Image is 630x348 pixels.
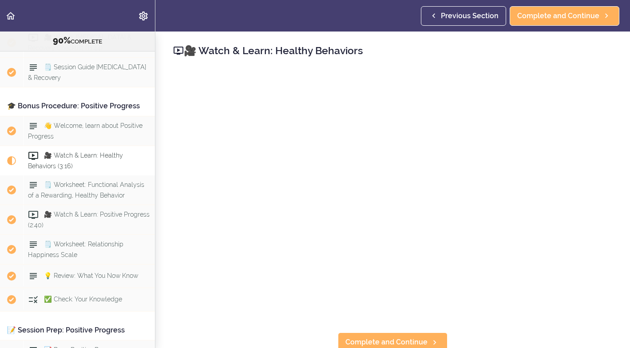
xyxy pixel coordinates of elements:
[345,337,428,348] span: Complete and Continue
[44,296,122,303] span: ✅ Check: Your Knowledge
[517,11,599,21] span: Complete and Continue
[138,11,149,21] svg: Settings Menu
[28,122,143,139] span: 👋 Welcome, learn about Positive Progress
[421,6,506,26] a: Previous Section
[173,43,612,58] h2: 🎥 Watch & Learn: Healthy Behaviors
[441,11,499,21] span: Previous Section
[11,35,144,47] div: COMPLETE
[28,63,146,81] span: 🗒️ Session Guide [MEDICAL_DATA] & Recovery
[28,181,144,198] span: 🗒️ Worksheet: Functional Analysis of a Rewarding, Healthy Behavior
[53,35,71,46] span: 90%
[28,152,123,169] span: 🎥 Watch & Learn: Healthy Behaviors (3:16)
[28,211,150,228] span: 🎥 Watch & Learn: Positive Progress (2:40)
[5,11,16,21] svg: Back to course curriculum
[173,71,612,318] iframe: Video Player
[44,272,138,279] span: 💡 Review: What You Now Know
[28,241,123,258] span: 🗒️ Worksheet: Relationship Happiness Scale
[510,6,619,26] a: Complete and Continue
